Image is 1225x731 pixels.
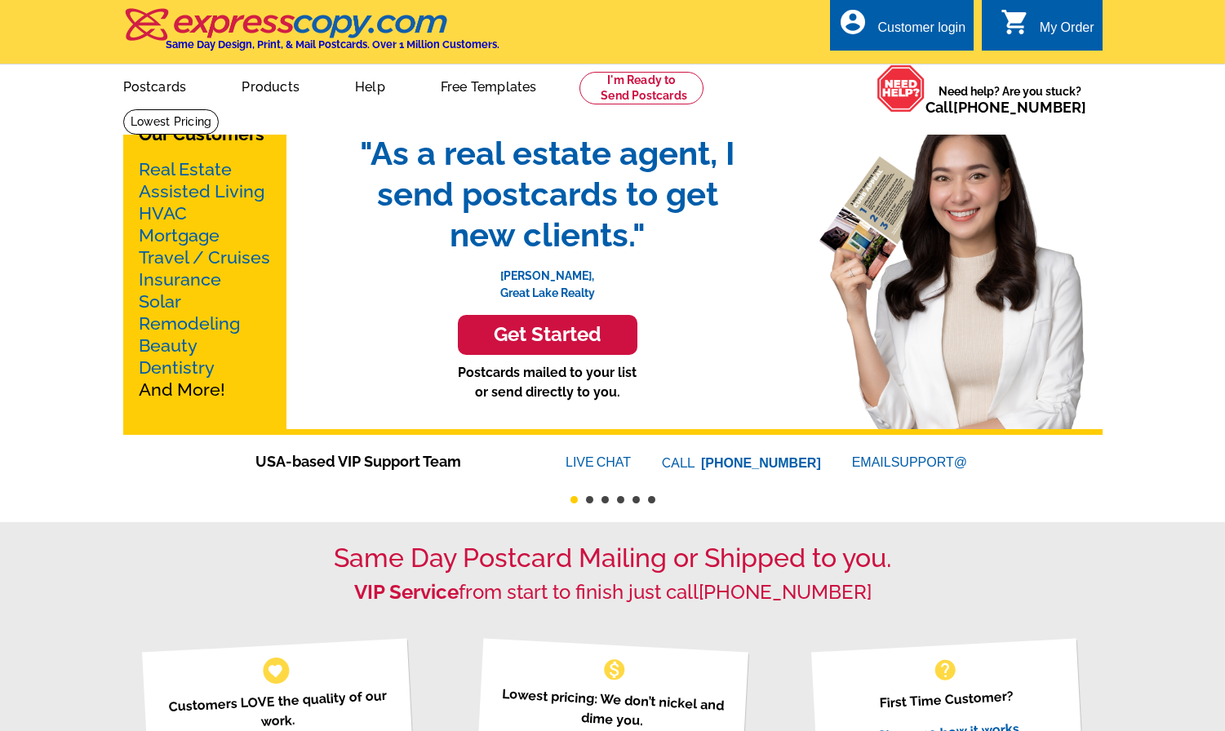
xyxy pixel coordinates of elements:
a: Solar [139,291,181,312]
a: [PHONE_NUMBER] [953,99,1086,116]
span: "As a real estate agent, I send postcards to get new clients." [344,133,752,255]
a: Insurance [139,269,221,290]
h1: Same Day Postcard Mailing or Shipped to you. [123,543,1103,574]
a: Free Templates [415,66,563,104]
button: 6 of 6 [648,496,655,503]
button: 2 of 6 [586,496,593,503]
font: CALL [662,454,697,473]
i: account_circle [838,7,868,37]
a: Postcards [97,66,213,104]
a: Same Day Design, Print, & Mail Postcards. Over 1 Million Customers. [123,20,499,51]
a: Mortgage [139,225,220,246]
p: Postcards mailed to your list or send directly to you. [344,363,752,402]
p: [PERSON_NAME], Great Lake Realty [344,255,752,302]
p: And More! [139,158,271,401]
a: Get Started [344,315,752,355]
strong: VIP Service [354,580,459,604]
h3: Get Started [478,323,617,347]
a: Products [215,66,326,104]
span: help [932,657,958,683]
font: LIVE [566,453,597,472]
span: Call [925,99,1086,116]
a: [PHONE_NUMBER] [699,580,872,604]
a: Beauty [139,335,198,356]
a: Real Estate [139,159,232,179]
a: Assisted Living [139,181,264,202]
div: My Order [1040,20,1094,43]
a: EMAILSUPPORT@ [852,455,970,469]
button: 5 of 6 [632,496,640,503]
a: shopping_cart My Order [1001,18,1094,38]
span: favorite [267,662,284,679]
p: First Time Customer? [832,684,1062,715]
a: HVAC [139,203,187,224]
span: monetization_on [601,657,628,683]
span: USA-based VIP Support Team [255,450,517,472]
div: Customer login [877,20,965,43]
a: LIVECHAT [566,455,631,469]
img: help [877,64,925,113]
span: Need help? Are you stuck? [925,83,1094,116]
a: account_circle Customer login [838,18,965,38]
button: 4 of 6 [617,496,624,503]
a: Travel / Cruises [139,247,270,268]
h2: from start to finish just call [123,581,1103,605]
h4: Same Day Design, Print, & Mail Postcards. Over 1 Million Customers. [166,38,499,51]
a: Help [329,66,411,104]
button: 3 of 6 [601,496,609,503]
a: Remodeling [139,313,240,334]
button: 1 of 6 [570,496,578,503]
a: [PHONE_NUMBER] [701,456,821,470]
i: shopping_cart [1001,7,1030,37]
font: SUPPORT@ [891,453,970,472]
a: Dentistry [139,357,215,378]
